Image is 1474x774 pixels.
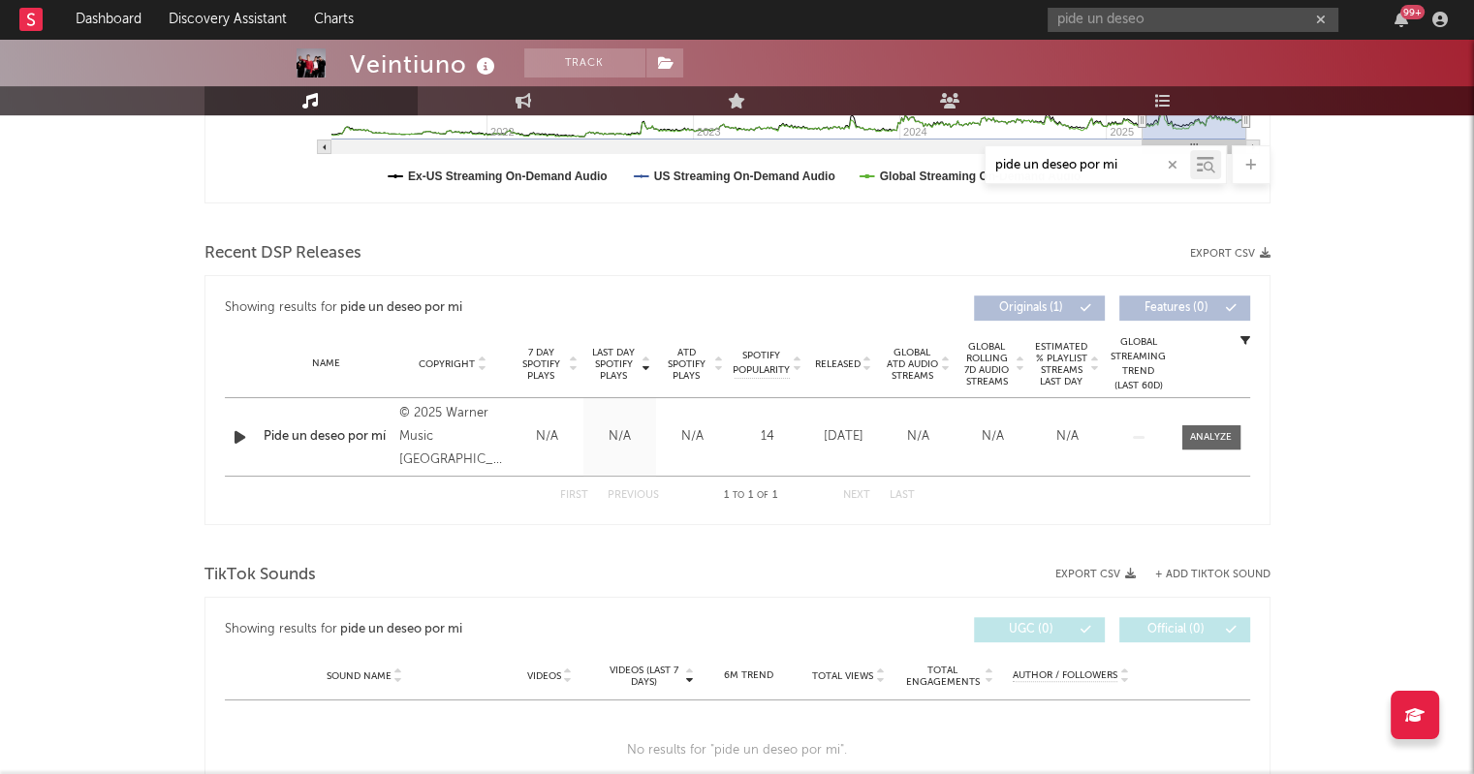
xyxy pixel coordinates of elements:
[1132,302,1221,314] span: Features ( 0 )
[1119,295,1250,321] button: Features(0)
[204,564,316,587] span: TikTok Sounds
[399,402,505,472] div: © 2025 Warner Music [GEOGRAPHIC_DATA], S.L.
[734,427,801,447] div: 14
[886,427,951,447] div: N/A
[960,341,1014,387] span: Global Rolling 7D Audio Streams
[225,617,737,642] div: Showing results for
[890,490,915,501] button: Last
[960,427,1025,447] div: N/A
[204,242,361,265] span: Recent DSP Releases
[812,670,873,682] span: Total Views
[1132,624,1221,635] span: Official ( 0 )
[1136,570,1270,580] button: + Add TikTok Sound
[264,427,391,447] a: Pide un deseo por mí
[1035,341,1088,387] span: Estimated % Playlist Streams Last Day
[704,668,794,683] div: 6M Trend
[974,295,1105,321] button: Originals(1)
[1110,335,1168,393] div: Global Streaming Trend (Last 60D)
[588,347,640,382] span: Last Day Spotify Plays
[264,356,391,371] div: Name
[974,617,1105,642] button: UGC(0)
[327,670,392,682] span: Sound Name
[698,484,804,508] div: 1 1 1
[524,48,645,77] button: Track
[733,349,790,378] span: Spotify Popularity
[340,296,462,320] div: pide un deseo por mi
[1395,12,1408,27] button: 99+
[1013,669,1117,682] span: Author / Followers
[340,618,462,641] div: pide un deseo por mi
[1035,427,1100,447] div: N/A
[1155,570,1270,580] button: + Add TikTok Sound
[886,347,939,382] span: Global ATD Audio Streams
[987,624,1076,635] span: UGC ( 0 )
[1048,8,1338,32] input: Search for artists
[815,358,861,370] span: Released
[987,302,1076,314] span: Originals ( 1 )
[604,665,682,688] span: Videos (last 7 days)
[733,491,744,500] span: to
[225,295,737,321] div: Showing results for
[516,427,579,447] div: N/A
[588,427,651,447] div: N/A
[350,48,500,80] div: Veintiuno
[608,490,659,501] button: Previous
[843,490,870,501] button: Next
[1055,569,1136,580] button: Export CSV
[986,158,1190,173] input: Search by song name or URL
[661,427,724,447] div: N/A
[1400,5,1425,19] div: 99 +
[757,491,768,500] span: of
[560,490,588,501] button: First
[661,347,712,382] span: ATD Spotify Plays
[516,347,567,382] span: 7 Day Spotify Plays
[903,665,982,688] span: Total Engagements
[811,427,876,447] div: [DATE]
[1119,617,1250,642] button: Official(0)
[1190,248,1270,260] button: Export CSV
[419,358,475,370] span: Copyright
[527,670,561,682] span: Videos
